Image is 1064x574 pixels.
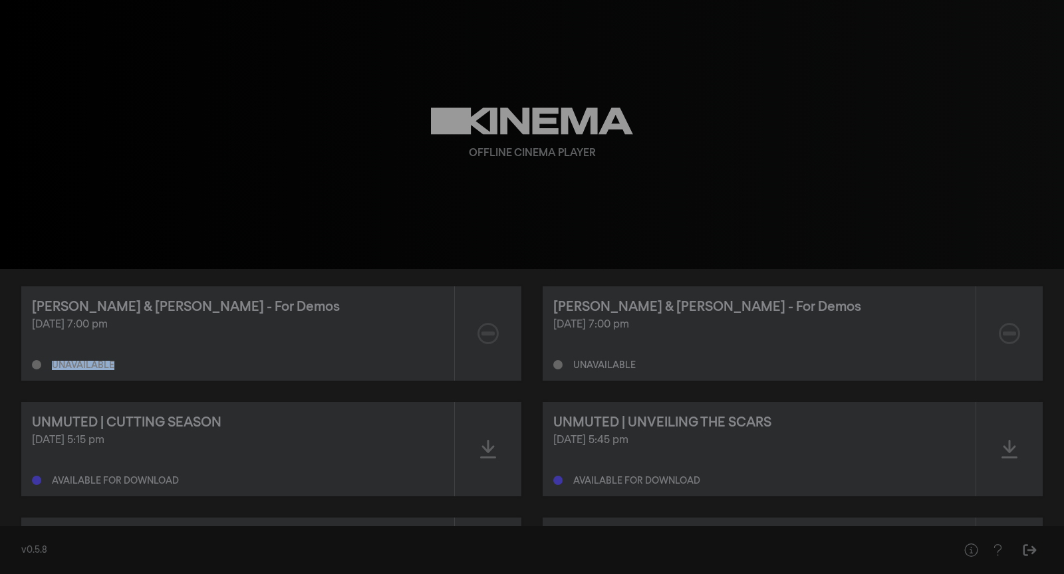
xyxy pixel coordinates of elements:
div: [PERSON_NAME] & [PERSON_NAME] - For Demos [32,297,340,317]
div: [DATE] 5:45 pm [553,432,965,448]
div: Offline Cinema Player [469,145,596,161]
button: Help [958,537,984,563]
div: UNMUTED | CUTTING SEASON [32,413,221,432]
div: [DATE] 7:00 pm [553,317,965,333]
div: v0.5.8 [21,543,931,557]
div: Available for download [52,476,179,486]
button: Sign Out [1016,537,1043,563]
div: Available for download [573,476,700,486]
div: [DATE] 5:15 pm [32,432,444,448]
div: Unavailable [573,361,636,370]
div: [PERSON_NAME] & [PERSON_NAME] - For Demos [553,297,861,317]
div: UNMUTED | UNVEILING THE SCARS [553,413,771,432]
div: [DATE] 7:00 pm [32,317,444,333]
button: Help [984,537,1011,563]
div: Unavailable [52,361,114,370]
